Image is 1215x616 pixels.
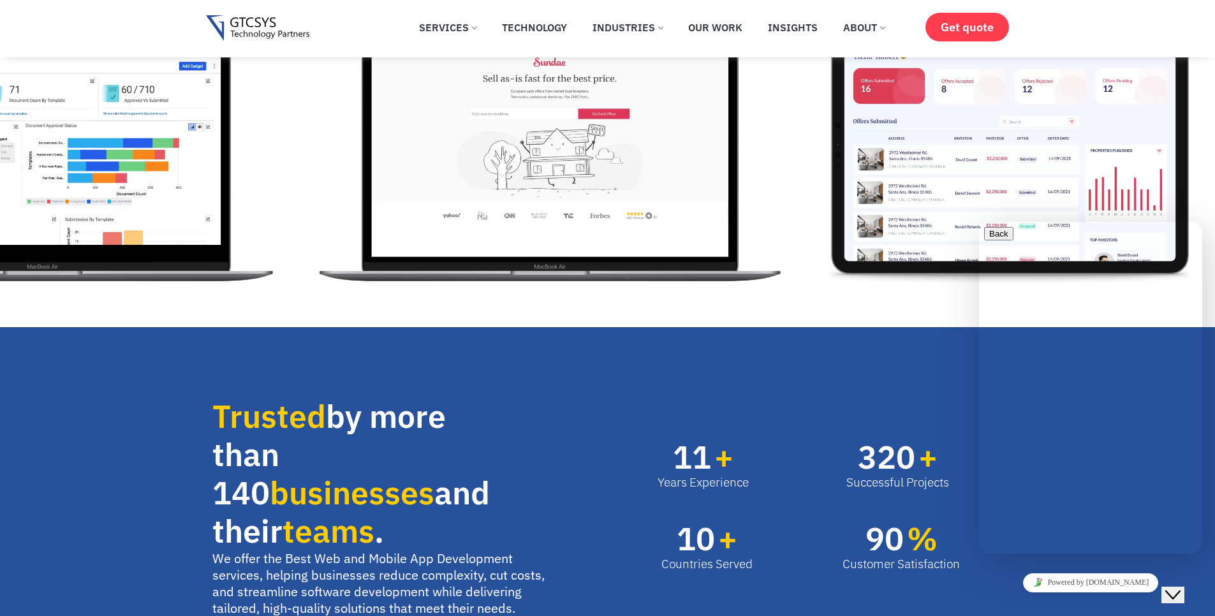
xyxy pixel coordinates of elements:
h2: by more than 140 and their . [212,397,480,550]
img: Sundae Website Portal created by the Best Web and Mobile App Development Company [309,2,792,289]
span: businesses [270,472,434,513]
a: Insights [758,13,827,41]
span: 90 [865,523,904,555]
span: Trusted [212,395,326,437]
iframe: chat widget [979,222,1202,554]
span: + [714,441,749,473]
a: About [834,13,894,41]
span: 10 [677,523,715,555]
iframe: chat widget [1161,565,1202,603]
span: teams [283,510,374,552]
a: Services [409,13,486,41]
div: Years Experience [658,473,749,492]
div: Customer Satisfaction [843,555,960,573]
span: 11 [673,441,711,473]
span: + [918,441,949,473]
iframe: chat widget [979,568,1202,597]
img: Sundae iPad version developed by the Best Web and Mobile App Development Company [816,2,1204,289]
a: Technology [492,13,577,41]
div: 4 / 12 [309,2,817,289]
a: Our Work [679,13,752,41]
span: + [718,523,753,555]
a: Get quote [925,13,1009,41]
div: Countries Served [661,555,753,573]
span: 320 [858,441,915,473]
a: Industries [583,13,672,41]
div: Successful Projects [846,473,949,492]
span: % [907,523,961,555]
span: Get quote [941,20,994,34]
img: Gtcsys logo [206,15,310,41]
